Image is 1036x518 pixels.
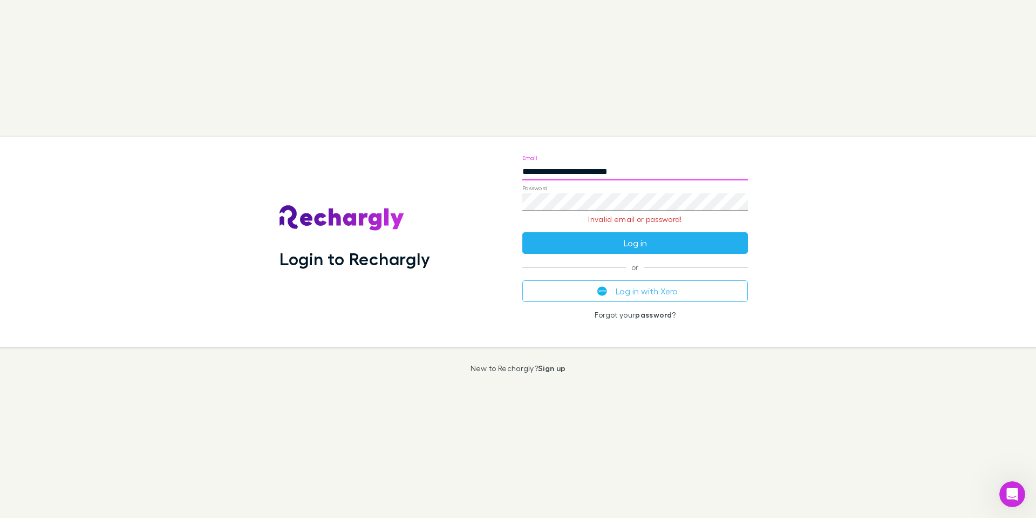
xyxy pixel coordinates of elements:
iframe: Intercom live chat [999,481,1025,507]
img: Rechargly's Logo [280,205,405,231]
a: password [635,310,672,319]
p: New to Rechargly? [471,364,566,373]
button: Log in with Xero [522,280,748,302]
a: Sign up [538,364,565,373]
img: Xero's logo [597,286,607,296]
label: Password [522,184,548,192]
button: Log in [522,232,748,254]
p: Invalid email or password! [522,215,748,224]
h1: Login to Rechargly [280,248,430,269]
p: Forgot your ? [522,311,748,319]
label: Email [522,153,537,162]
